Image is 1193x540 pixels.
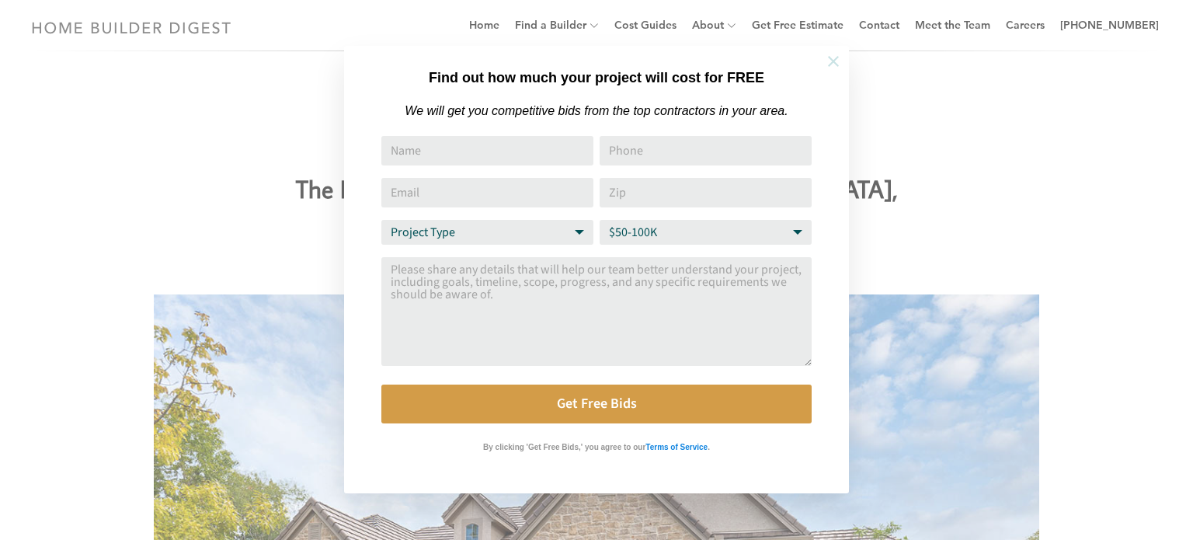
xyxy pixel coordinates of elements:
[600,220,812,245] select: Budget Range
[708,443,710,451] strong: .
[429,70,764,85] strong: Find out how much your project will cost for FREE
[381,220,593,245] select: Project Type
[645,439,708,452] a: Terms of Service
[600,178,812,207] input: Zip
[381,136,593,165] input: Name
[381,257,812,366] textarea: Comment or Message
[381,178,593,207] input: Email Address
[896,429,1174,521] iframe: Drift Widget Chat Controller
[381,385,812,423] button: Get Free Bids
[600,136,812,165] input: Phone
[645,443,708,451] strong: Terms of Service
[483,443,645,451] strong: By clicking 'Get Free Bids,' you agree to our
[405,104,788,117] em: We will get you competitive bids from the top contractors in your area.
[806,34,861,89] button: Close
